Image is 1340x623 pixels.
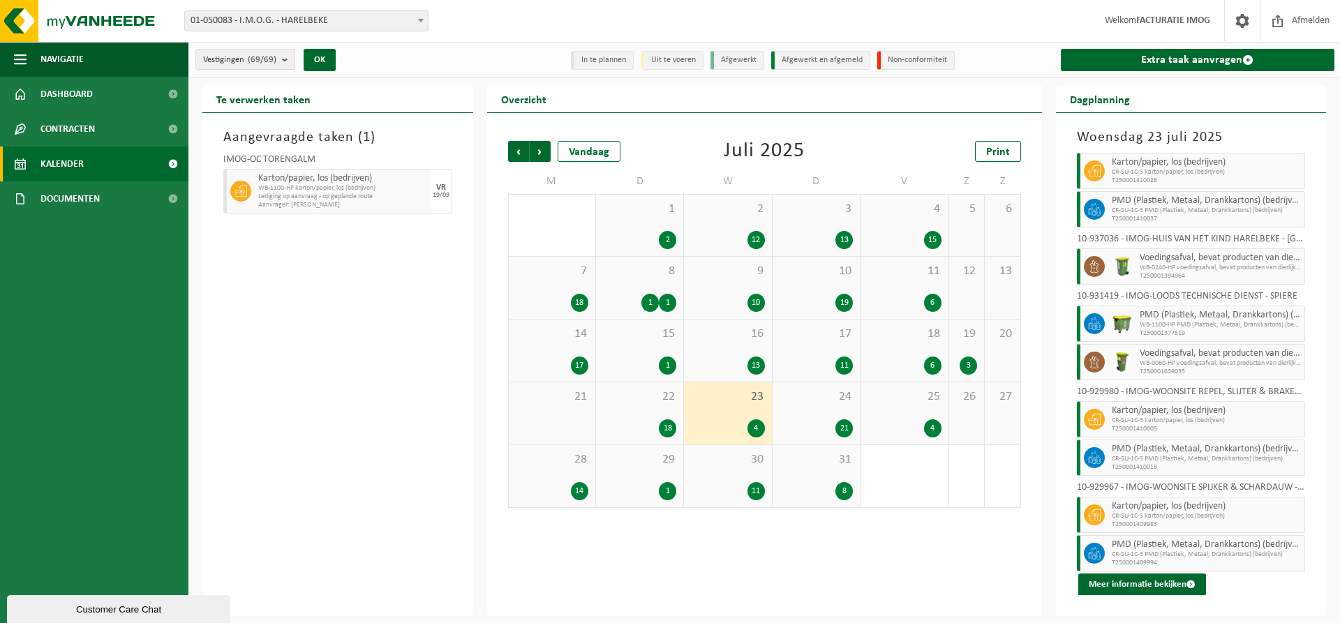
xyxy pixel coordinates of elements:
span: 1 [603,202,676,217]
span: 19 [956,326,977,342]
li: Afgewerkt en afgemeld [771,51,870,70]
div: 1 [659,482,676,500]
iframe: chat widget [7,592,233,623]
span: T250001409994 [1112,559,1302,567]
h2: Te verwerken taken [202,85,325,112]
span: 7 [516,264,588,279]
span: CR-SU-1C-5 karton/papier, los (bedrijven) [1112,512,1302,520]
span: Print [986,147,1010,158]
span: 28 [516,452,588,467]
div: 4 [924,419,941,437]
div: VR [436,183,446,192]
td: D [596,169,684,194]
span: 30 [691,452,764,467]
span: Volgende [530,141,551,162]
span: 01-050083 - I.M.O.G. - HARELBEKE [185,11,428,31]
span: 01-050083 - I.M.O.G. - HARELBEKE [184,10,429,31]
span: 6 [992,202,1013,217]
span: Dashboard [40,77,93,112]
span: 4 [868,202,941,217]
span: 12 [956,264,977,279]
div: 12 [747,231,765,249]
span: 15 [603,326,676,342]
span: WB-1100-HP karton/papier, los (bedrijven) [258,184,428,193]
span: T250001377519 [1140,329,1302,338]
span: 17 [780,326,853,342]
span: 10 [780,264,853,279]
span: Documenten [40,181,100,216]
span: 26 [956,389,977,405]
div: 2 [659,231,676,249]
span: 20 [992,326,1013,342]
span: Contracten [40,112,95,147]
li: In te plannen [571,51,634,70]
div: 10-937036 - IMOG-HUIS VAN HET KIND HARELBEKE - [GEOGRAPHIC_DATA] [1077,234,1306,248]
div: 10-929980 - IMOG-WOONSITE REPEL, SLIJTER & BRAKEL - KUURNE [1077,387,1306,401]
div: Juli 2025 [724,141,805,162]
img: WB-1100-HPE-GN-50 [1112,313,1133,334]
span: 1 [363,130,371,144]
button: Meer informatie bekijken [1078,573,1206,596]
span: T250001410037 [1112,215,1302,223]
div: 21 [835,419,853,437]
span: PMD (Plastiek, Metaal, Drankkartons) (bedrijven) [1112,195,1302,207]
span: 31 [780,452,853,467]
span: 21 [516,389,588,405]
div: 1 [659,294,676,312]
td: D [773,169,861,194]
span: T250001410005 [1112,425,1302,433]
span: Lediging op aanvraag - op geplande route [258,193,428,201]
span: Kalender [40,147,84,181]
strong: FACTURATIE IMOG [1136,15,1210,26]
div: 3 [960,356,977,375]
span: 8 [603,264,676,279]
img: WB-0240-HPE-GN-51 [1112,256,1133,277]
span: CR-SU-1C-5 karton/papier, los (bedrijven) [1112,168,1302,177]
span: T250001639035 [1140,368,1302,376]
h3: Woensdag 23 juli 2025 [1077,127,1306,148]
td: W [684,169,772,194]
span: Aanvrager: [PERSON_NAME] [258,201,428,209]
div: 1 [659,356,676,375]
span: Karton/papier, los (bedrijven) [1112,501,1302,512]
div: 13 [747,356,765,375]
div: IMOG-OC TORENGALM [223,155,452,169]
span: CR-SU-1C-5 PMD (Plastiek, Metaal, Drankkartons) (bedrijven) [1112,455,1302,463]
div: 17 [571,356,588,375]
span: 22 [603,389,676,405]
div: 11 [835,356,853,375]
div: 10-931419 - IMOG-LOODS TECHNISCHE DIENST - SPIERE [1077,292,1306,306]
span: 9 [691,264,764,279]
span: PMD (Plastiek, Metaal, Drankkartons) (bedrijven) [1112,444,1302,455]
td: V [861,169,948,194]
div: 1 [641,294,659,312]
span: Vorige [508,141,529,162]
button: Vestigingen(69/69) [195,49,295,70]
span: PMD (Plastiek, Metaal, Drankkartons) (bedrijven) [1112,539,1302,550]
span: 24 [780,389,853,405]
span: 2 [691,202,764,217]
span: Vestigingen [203,50,276,70]
div: 11 [747,482,765,500]
div: 19 [835,294,853,312]
span: 23 [691,389,764,405]
span: CR-SU-1C-5 karton/papier, los (bedrijven) [1112,416,1302,425]
h3: Aangevraagde taken ( ) [223,127,452,148]
a: Extra taak aanvragen [1061,49,1335,71]
span: 18 [868,326,941,342]
li: Afgewerkt [710,51,764,70]
span: Voedingsafval, bevat producten van dierlijke oorsprong, onverpakt, categorie 3 [1140,348,1302,359]
div: 18 [659,419,676,437]
span: T250001410026 [1112,177,1302,185]
button: OK [304,49,336,71]
count: (69/69) [248,55,276,64]
span: 14 [516,326,588,342]
div: 19/09 [433,192,449,199]
span: Karton/papier, los (bedrijven) [1112,157,1302,168]
a: Print [975,141,1021,162]
h2: Dagplanning [1056,85,1144,112]
div: Vandaag [558,141,620,162]
div: 6 [924,294,941,312]
span: Navigatie [40,42,84,77]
